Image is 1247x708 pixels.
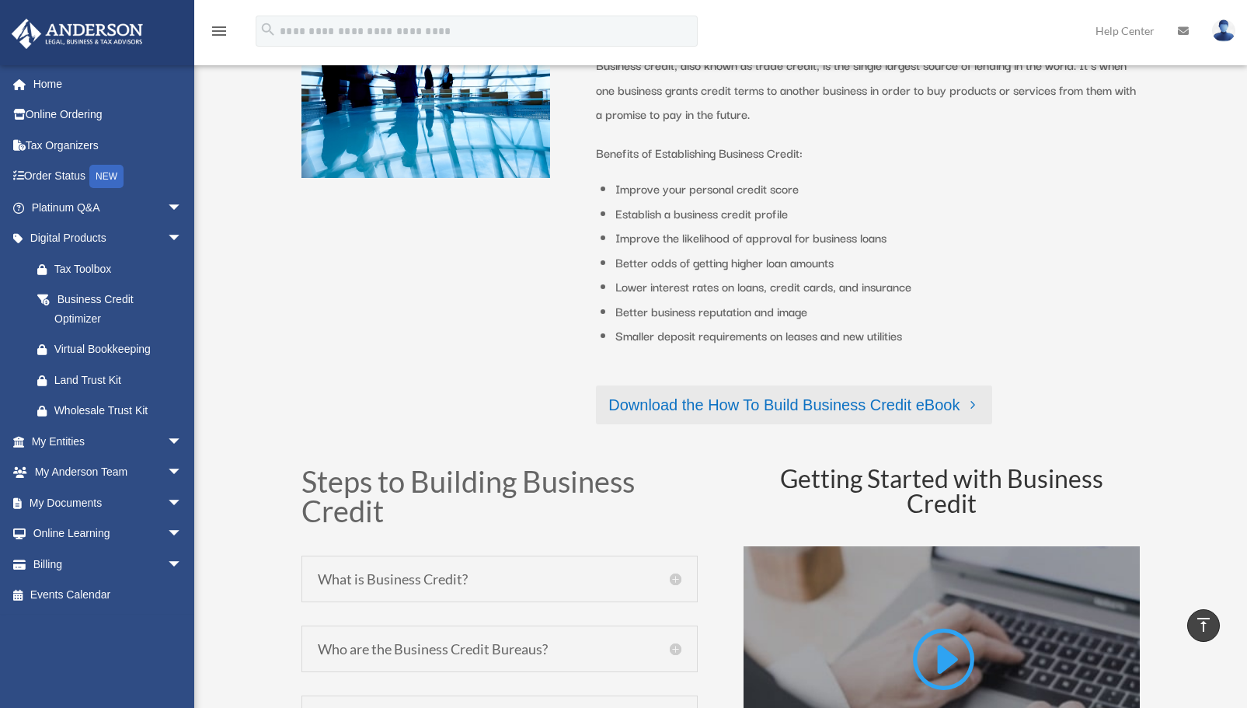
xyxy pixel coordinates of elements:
p: Benefits of Establishing Business Credit: [596,141,1140,166]
a: Digital Productsarrow_drop_down [11,223,206,254]
li: Better business reputation and image [615,299,1140,324]
a: Virtual Bookkeeping [22,334,206,365]
h5: What is Business Credit? [318,572,681,586]
a: Online Ordering [11,99,206,131]
div: Land Trust Kit [54,371,186,390]
div: Wholesale Trust Kit [54,401,186,420]
i: search [260,21,277,38]
span: arrow_drop_down [167,223,198,255]
li: Better odds of getting higher loan amounts [615,250,1140,275]
a: My Documentsarrow_drop_down [11,487,206,518]
li: Establish a business credit profile [615,201,1140,226]
i: vertical_align_top [1194,616,1213,634]
a: Platinum Q&Aarrow_drop_down [11,192,206,223]
li: Smaller deposit requirements on leases and new utilities [615,323,1140,348]
a: Events Calendar [11,580,206,611]
a: Download the How To Build Business Credit eBook [596,385,992,424]
a: Billingarrow_drop_down [11,549,206,580]
img: Anderson Advisors Platinum Portal [7,19,148,49]
li: Improve your personal credit score [615,176,1140,201]
li: Lower interest rates on loans, credit cards, and insurance [615,274,1140,299]
span: arrow_drop_down [167,487,198,519]
a: Business Credit Optimizer [22,284,198,334]
i: menu [210,22,228,40]
a: Tax Organizers [11,130,206,161]
div: Tax Toolbox [54,260,186,279]
span: arrow_drop_down [167,457,198,489]
img: business people talking in office [301,12,550,179]
span: arrow_drop_down [167,518,198,550]
span: arrow_drop_down [167,426,198,458]
a: Wholesale Trust Kit [22,396,206,427]
span: Getting Started with Business Credit [780,463,1103,518]
a: My Anderson Teamarrow_drop_down [11,457,206,488]
a: Online Learningarrow_drop_down [11,518,206,549]
span: arrow_drop_down [167,549,198,581]
p: Business credit, also known as trade credit, is the single largest source of lending in the world... [596,53,1140,141]
li: Improve the likelihood of approval for business loans [615,225,1140,250]
a: Home [11,68,206,99]
span: arrow_drop_down [167,192,198,224]
a: Tax Toolbox [22,253,206,284]
a: menu [210,27,228,40]
img: User Pic [1212,19,1235,42]
div: NEW [89,165,124,188]
div: Business Credit Optimizer [54,290,179,328]
a: Land Trust Kit [22,364,206,396]
div: Virtual Bookkeeping [54,340,186,359]
a: Order StatusNEW [11,161,206,193]
a: vertical_align_top [1187,609,1220,642]
h5: Who are the Business Credit Bureaus? [318,642,681,656]
a: My Entitiesarrow_drop_down [11,426,206,457]
h1: Steps to Building Business Credit [301,466,698,533]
